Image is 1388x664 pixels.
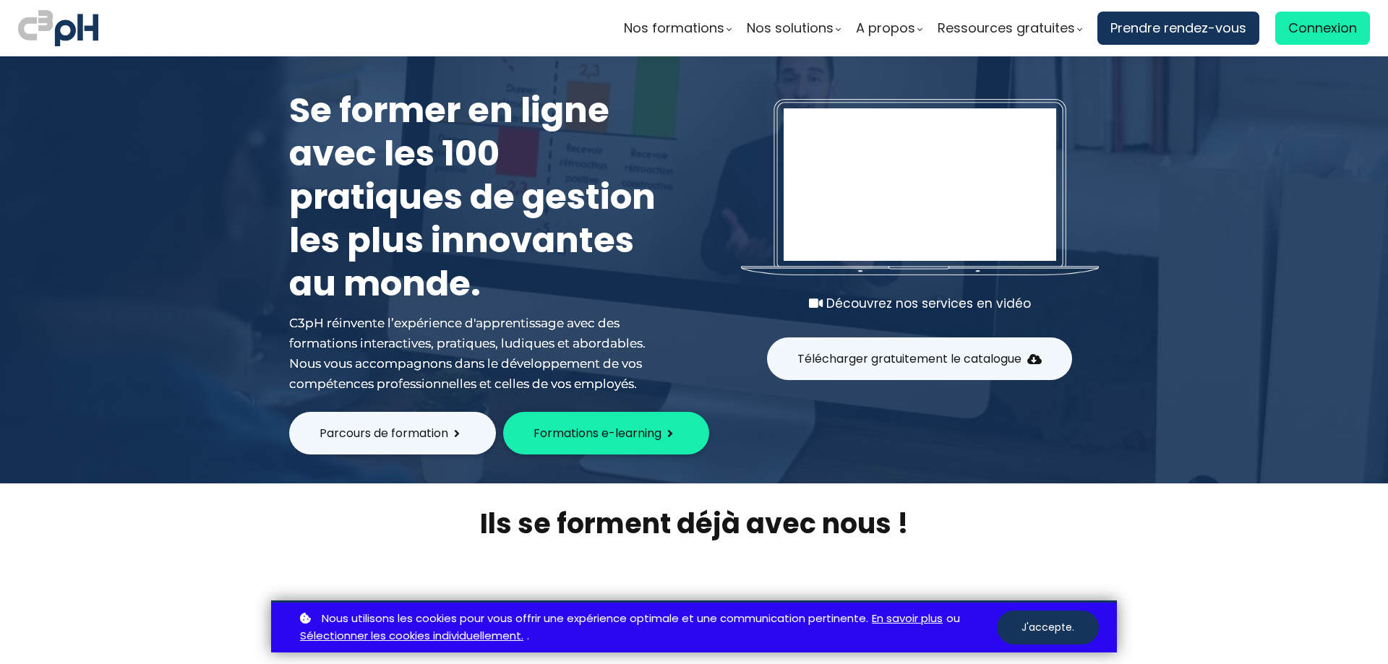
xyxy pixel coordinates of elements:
[1275,12,1370,45] a: Connexion
[289,313,665,394] div: C3pH réinvente l’expérience d'apprentissage avec des formations interactives, pratiques, ludiques...
[856,17,915,39] span: A propos
[289,412,496,454] button: Parcours de formation
[300,627,523,645] a: Sélectionner les cookies individuellement.
[1110,17,1246,39] span: Prendre rendez-vous
[747,17,834,39] span: Nos solutions
[997,611,1099,644] button: J'accepte.
[1288,17,1357,39] span: Connexion
[289,89,665,306] h1: Se former en ligne avec les 100 pratiques de gestion les plus innovantes au monde.
[322,610,868,628] span: Nous utilisons les cookies pour vous offrir une expérience optimale et une communication pertinente.
[271,505,1117,542] h2: Ils se forment déjà avec nous !
[1097,12,1259,45] a: Prendre rendez-vous
[624,17,724,39] span: Nos formations
[18,7,98,49] img: logo C3PH
[741,293,1099,314] div: Découvrez nos services en vidéo
[767,337,1072,380] button: Télécharger gratuitement le catalogue
[938,17,1075,39] span: Ressources gratuites
[872,610,943,628] a: En savoir plus
[503,412,709,454] button: Formations e-learning
[534,424,661,442] span: Formations e-learning
[320,424,448,442] span: Parcours de formation
[296,610,997,646] p: ou .
[797,350,1021,368] span: Télécharger gratuitement le catalogue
